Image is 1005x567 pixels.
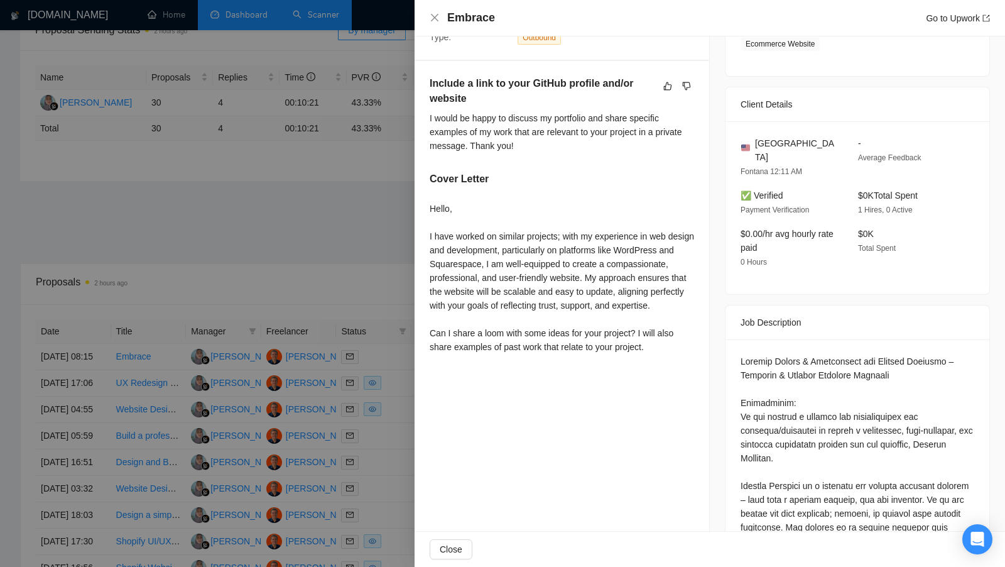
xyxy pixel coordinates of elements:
[858,229,874,239] span: $0K
[741,37,820,51] span: Ecommerce Website
[430,172,489,187] h5: Cover Letter
[741,167,802,176] span: Fontana 12:11 AM
[858,190,918,201] span: $0K Total Spent
[741,206,809,214] span: Payment Verification
[679,79,694,94] button: dislike
[858,206,913,214] span: 1 Hires, 0 Active
[430,202,694,354] div: Hello, I have worked on similar projects; with my experience in web design and development, parti...
[660,79,675,94] button: like
[858,244,896,253] span: Total Spent
[447,10,495,26] h4: Embrace
[982,14,990,22] span: export
[430,32,451,42] span: Type:
[440,542,462,556] span: Close
[962,524,992,554] div: Open Intercom Messenger
[858,138,861,148] span: -
[741,258,767,267] span: 0 Hours
[926,13,990,23] a: Go to Upworkexport
[755,136,838,164] span: [GEOGRAPHIC_DATA]
[682,81,691,91] span: dislike
[741,229,834,253] span: $0.00/hr avg hourly rate paid
[430,76,655,106] h5: Include a link to your GitHub profile and/or website
[741,87,974,121] div: Client Details
[741,306,974,339] div: Job Description
[430,111,694,153] div: I would be happy to discuss my portfolio and share specific examples of my work that are relevant...
[518,31,561,45] span: Outbound
[741,190,783,201] span: ✅ Verified
[430,539,472,559] button: Close
[741,143,750,152] img: 🇺🇸
[858,153,921,162] span: Average Feedback
[430,13,440,23] span: close
[663,81,672,91] span: like
[430,13,440,23] button: Close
